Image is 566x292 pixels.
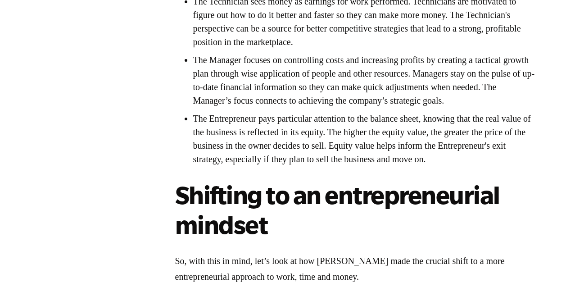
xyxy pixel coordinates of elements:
[193,112,535,166] li: The Entrepreneur pays particular attention to the balance sheet, knowing that the real value of t...
[521,249,566,292] iframe: Chat Widget
[175,253,535,285] p: So, with this in mind, let’s look at how [PERSON_NAME] made the crucial shift to a more entrepren...
[175,181,500,238] strong: Shifting to an entrepreneurial mindset
[193,53,535,107] li: The Manager focuses on controlling costs and increasing profits by creating a tactical growth pla...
